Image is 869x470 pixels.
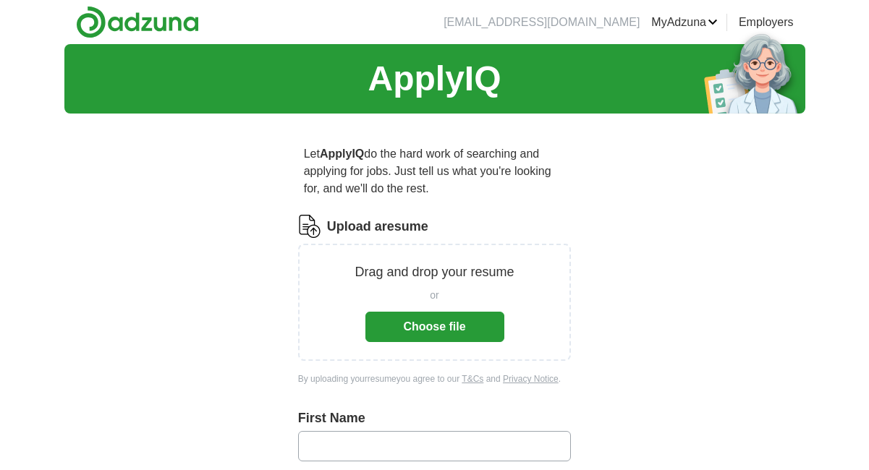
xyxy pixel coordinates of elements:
a: Employers [739,14,794,31]
label: First Name [298,409,572,428]
p: Drag and drop your resume [355,262,514,282]
p: Let do the hard work of searching and applying for jobs. Just tell us what you're looking for, an... [298,140,572,203]
a: MyAdzuna [651,14,718,31]
h1: ApplyIQ [368,53,501,105]
a: T&Cs [462,374,483,384]
li: [EMAIL_ADDRESS][DOMAIN_NAME] [444,14,640,31]
div: By uploading your resume you agree to our and . [298,372,572,385]
img: CV Icon [298,215,321,238]
button: Choose file [365,312,504,342]
strong: ApplyIQ [320,148,364,160]
span: or [430,288,438,303]
img: Adzuna logo [76,6,199,38]
a: Privacy Notice [503,374,559,384]
label: Upload a resume [327,217,428,236]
